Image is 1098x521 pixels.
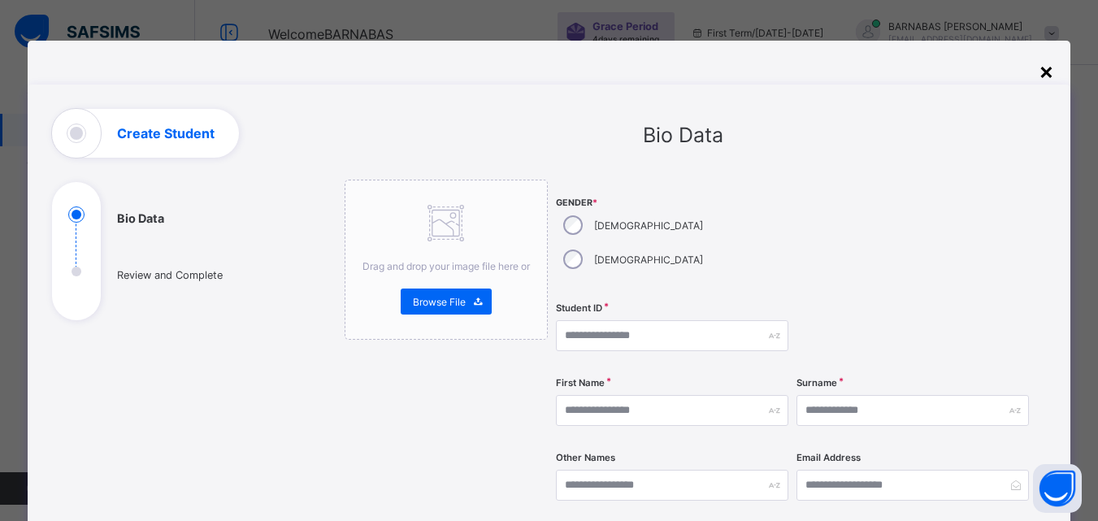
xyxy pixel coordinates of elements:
span: Drag and drop your image file here or [362,260,530,272]
span: Bio Data [643,123,723,147]
div: Drag and drop your image file here orBrowse File [345,180,548,340]
label: Email Address [796,452,861,463]
span: Gender [556,198,788,208]
button: Open asap [1033,464,1082,513]
h1: Create Student [117,127,215,140]
label: First Name [556,377,605,389]
label: Surname [796,377,837,389]
label: [DEMOGRAPHIC_DATA] [594,254,703,266]
span: Browse File [413,296,466,308]
label: [DEMOGRAPHIC_DATA] [594,219,703,232]
label: Other Names [556,452,615,463]
label: Student ID [556,302,602,314]
div: × [1039,57,1054,85]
